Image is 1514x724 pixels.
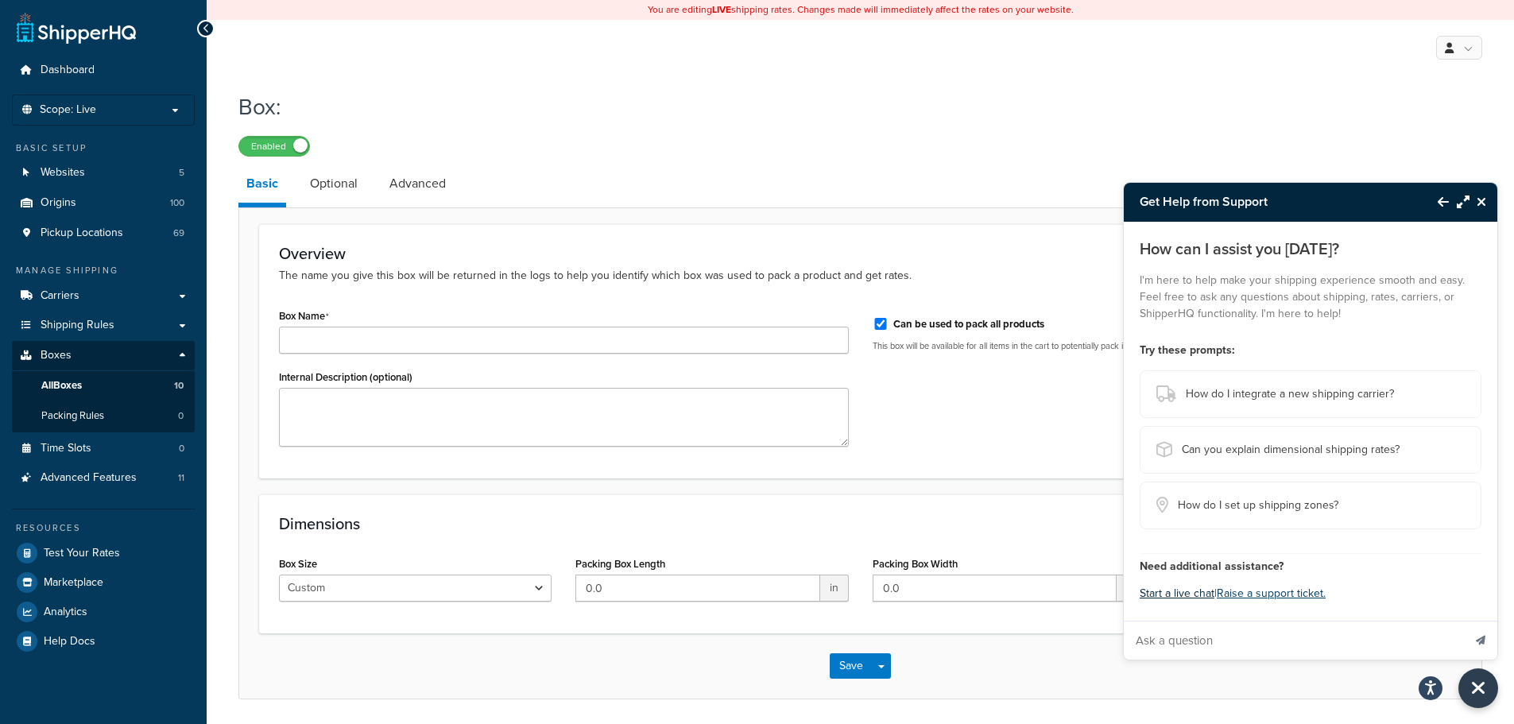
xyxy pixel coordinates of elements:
[1464,621,1497,660] button: Send message
[41,442,91,455] span: Time Slots
[12,311,195,340] a: Shipping Rules
[12,434,195,463] li: Time Slots
[41,226,123,240] span: Pickup Locations
[238,91,1462,122] h1: Box:
[279,245,1442,262] h3: Overview
[279,558,317,570] label: Box Size
[1140,583,1214,605] button: Start a live chat
[12,341,195,370] a: Boxes
[1140,482,1481,529] button: How do I set up shipping zones?
[1458,668,1498,708] button: Close Resource Center
[1469,192,1497,211] button: Close Resource Center
[174,379,184,393] span: 10
[12,401,195,431] a: Packing Rules0
[239,137,309,156] label: Enabled
[12,141,195,155] div: Basic Setup
[712,2,731,17] b: LIVE
[41,166,85,180] span: Websites
[41,349,72,362] span: Boxes
[238,165,286,207] a: Basic
[44,606,87,619] span: Analytics
[41,319,114,332] span: Shipping Rules
[173,226,184,240] span: 69
[1217,585,1326,602] a: Raise a support ticket.
[12,401,195,431] li: Packing Rules
[1178,494,1338,517] span: How do I set up shipping zones?
[40,103,96,117] span: Scope: Live
[12,188,195,218] a: Origins100
[41,289,79,303] span: Carriers
[12,627,195,656] a: Help Docs
[170,196,184,210] span: 100
[12,521,195,535] div: Resources
[41,471,137,485] span: Advanced Features
[41,379,82,393] span: All Boxes
[1117,575,1145,602] span: in
[179,442,184,455] span: 0
[44,576,103,590] span: Marketplace
[873,340,1442,352] p: This box will be available for all items in the cart to potentially pack into
[1140,370,1481,418] button: How do I integrate a new shipping carrier?
[279,310,329,323] label: Box Name
[1140,342,1481,358] h4: Try these prompts:
[41,409,104,423] span: Packing Rules
[1182,439,1400,461] span: Can you explain dimensional shipping rates?
[279,267,1442,285] p: The name you give this box will be returned in the logs to help you identify which box was used t...
[1186,383,1394,405] span: How do I integrate a new shipping carrier?
[1140,272,1481,322] p: I'm here to help make your shipping experience smooth and easy. Feel free to ask any questions ab...
[893,317,1044,331] label: Can be used to pack all products
[1124,621,1462,660] input: Ask a question
[1422,184,1449,220] button: Back to Resource Center
[830,653,873,679] button: Save
[12,434,195,463] a: Time Slots0
[1449,184,1469,220] button: Maximize Resource Center
[12,341,195,432] li: Boxes
[1140,238,1481,260] p: How can I assist you [DATE]?
[12,56,195,85] a: Dashboard
[12,264,195,277] div: Manage Shipping
[1140,583,1481,605] p: |
[178,471,184,485] span: 11
[381,165,454,203] a: Advanced
[12,371,195,401] a: AllBoxes10
[1124,183,1422,221] h3: Get Help from Support
[44,635,95,649] span: Help Docs
[12,219,195,248] li: Pickup Locations
[302,165,366,203] a: Optional
[279,515,1442,532] h3: Dimensions
[44,547,120,560] span: Test Your Rates
[1140,426,1481,474] button: Can you explain dimensional shipping rates?
[873,558,958,570] label: Packing Box Width
[12,598,195,626] a: Analytics
[575,558,665,570] label: Packing Box Length
[12,158,195,188] li: Websites
[178,409,184,423] span: 0
[12,188,195,218] li: Origins
[179,166,184,180] span: 5
[12,463,195,493] li: Advanced Features
[12,463,195,493] a: Advanced Features11
[12,281,195,311] a: Carriers
[41,64,95,77] span: Dashboard
[12,568,195,597] a: Marketplace
[820,575,849,602] span: in
[279,371,412,383] label: Internal Description (optional)
[12,219,195,248] a: Pickup Locations69
[12,539,195,567] a: Test Your Rates
[41,196,76,210] span: Origins
[12,158,195,188] a: Websites5
[1140,558,1481,575] h4: Need additional assistance?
